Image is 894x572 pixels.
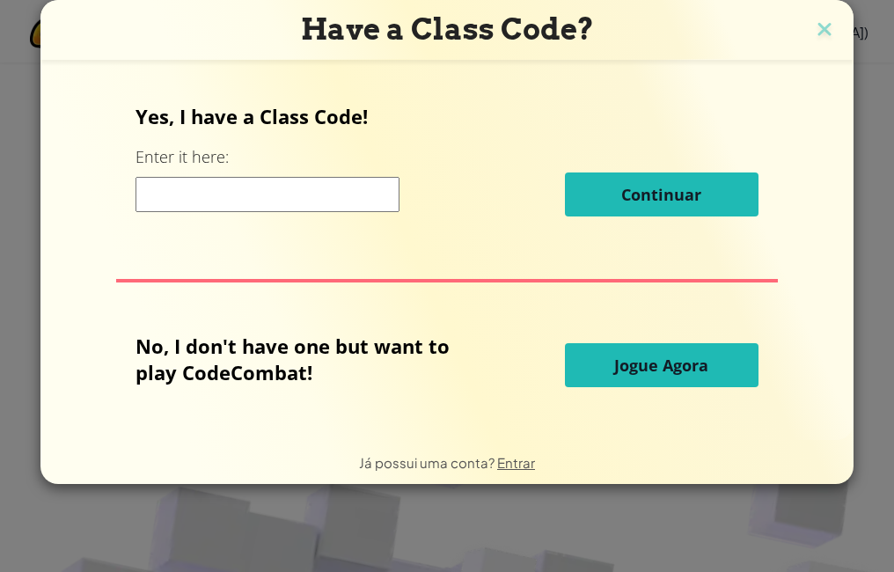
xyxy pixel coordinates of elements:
[136,333,476,385] p: No, I don't have one but want to play CodeCombat!
[813,18,836,44] img: close icon
[136,103,758,129] p: Yes, I have a Class Code!
[136,146,229,168] label: Enter it here:
[301,11,594,47] span: Have a Class Code?
[614,355,708,376] span: Jogue Agora
[497,454,535,471] a: Entrar
[359,454,497,471] span: Já possui uma conta?
[565,172,758,216] button: Continuar
[565,343,758,387] button: Jogue Agora
[621,184,701,205] span: Continuar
